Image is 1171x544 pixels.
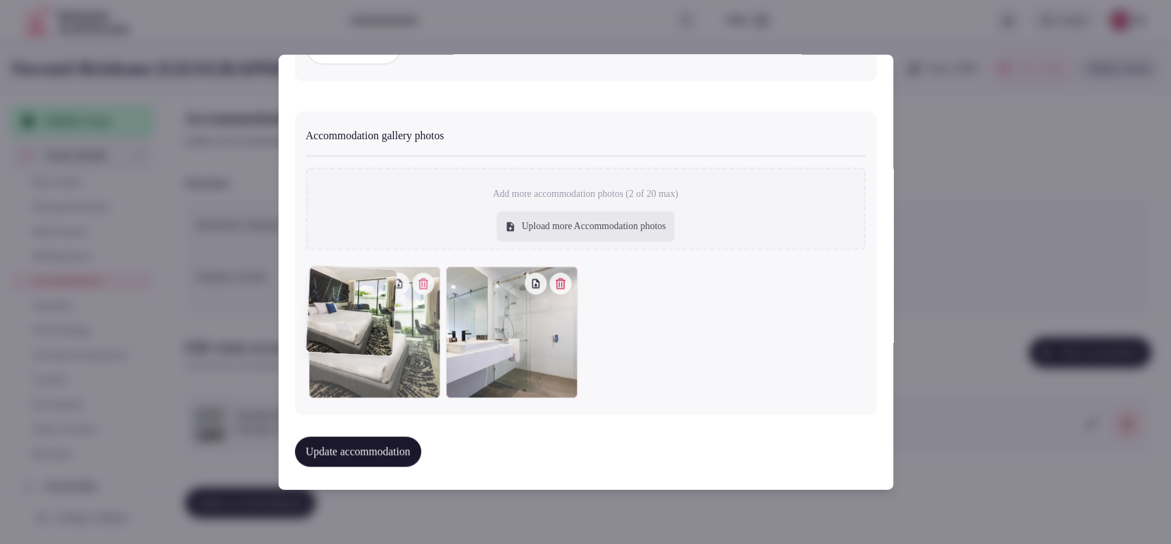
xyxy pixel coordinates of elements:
div: Accommodation gallery photos [306,123,866,145]
div: Upload more Accommodation photos [497,212,674,242]
button: + Select options [306,31,401,65]
span: + Select options [318,40,389,56]
div: RV-Novotel Brisbane South Bank-accommodation-bathroom.jpg [446,267,578,399]
p: Add more accommodation photos (2 of 20 max) [493,188,678,202]
div: RV-Novotel Brisbane South Bank-accommodation.jpg [309,267,440,399]
button: Update accommodation [295,437,421,467]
